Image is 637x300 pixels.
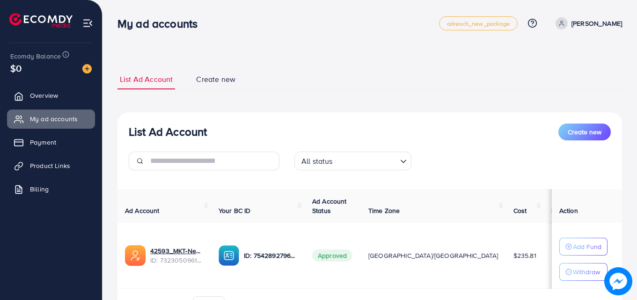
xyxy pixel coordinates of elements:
img: ic-ads-acc.e4c84228.svg [125,245,146,266]
a: adreach_new_package [439,16,518,30]
a: [PERSON_NAME] [552,17,622,29]
div: Search for option [294,152,411,170]
span: Cost [513,206,527,215]
h3: My ad accounts [117,17,205,30]
p: ID: 7542892796370649089 [244,250,297,261]
img: image [82,64,92,73]
span: Action [559,206,578,215]
a: Overview [7,86,95,105]
input: Search for option [336,153,396,168]
p: [PERSON_NAME] [571,18,622,29]
a: Billing [7,180,95,198]
p: Add Fund [573,241,601,252]
span: ID: 7323050961424007170 [150,256,204,265]
a: Payment [7,133,95,152]
a: 42593_MKT-New_1705030690861 [150,246,204,256]
span: All status [300,154,335,168]
button: Create new [558,124,611,140]
span: Ecomdy Balance [10,51,61,61]
p: Withdraw [573,266,600,278]
button: Withdraw [559,263,608,281]
span: $235.81 [513,251,536,260]
a: My ad accounts [7,110,95,128]
img: ic-ba-acc.ded83a64.svg [219,245,239,266]
span: adreach_new_package [447,21,510,27]
span: Product Links [30,161,70,170]
span: Create new [196,74,235,85]
span: $0 [10,61,22,75]
span: Payment [30,138,56,147]
span: Create new [568,127,601,137]
img: menu [82,18,93,29]
span: Time Zone [368,206,400,215]
span: List Ad Account [120,74,173,85]
div: <span class='underline'>42593_MKT-New_1705030690861</span></br>7323050961424007170 [150,246,204,265]
span: My ad accounts [30,114,78,124]
img: logo [9,13,73,28]
span: Ad Account [125,206,160,215]
span: [GEOGRAPHIC_DATA]/[GEOGRAPHIC_DATA] [368,251,498,260]
span: Overview [30,91,58,100]
span: Ad Account Status [312,197,347,215]
span: Billing [30,184,49,194]
h3: List Ad Account [129,125,207,139]
img: image [604,267,632,295]
span: Approved [312,249,352,262]
a: Product Links [7,156,95,175]
button: Add Fund [559,238,608,256]
span: Your BC ID [219,206,251,215]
